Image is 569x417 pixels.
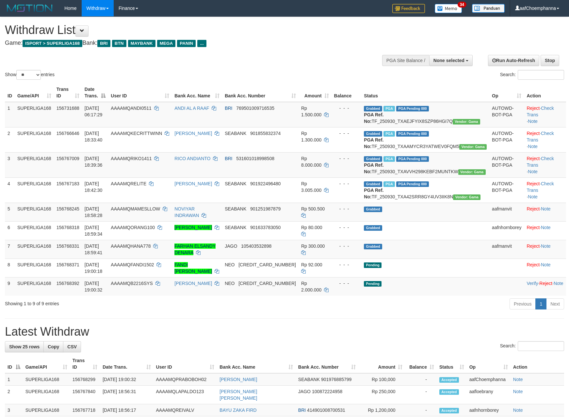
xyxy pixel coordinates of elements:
td: 8 [5,259,15,277]
span: Accepted [439,408,459,413]
span: 156767009 [57,156,79,161]
td: SUPERLIGA168 [15,240,54,259]
th: ID [5,83,15,102]
img: Button%20Memo.svg [435,4,462,13]
span: Grabbed [364,106,382,111]
span: SEABANK [225,206,246,211]
td: aafnhornborey [489,221,524,240]
a: Note [528,169,538,174]
span: Copy 100872224958 to clipboard [312,389,342,394]
td: SUPERLIGA168 [15,203,54,221]
a: Check Trans [527,131,554,142]
td: 2 [5,386,23,404]
td: AAAAMQREIVALV [154,404,217,416]
a: BAYU ZAKA FIRD [219,408,256,413]
img: panduan.png [472,4,505,13]
div: - - - [334,130,359,137]
td: AUTOWD-BOT-PGA [489,152,524,177]
span: AAAAMQANDI0511 [111,106,152,111]
span: AAAAMQRELITE [111,181,146,186]
span: JAGO [225,243,237,249]
span: Show 25 rows [9,344,40,349]
span: Rp 3.005.000 [301,181,321,193]
td: AUTOWD-BOT-PGA [489,127,524,152]
span: PGA Pending [396,181,429,187]
a: [PERSON_NAME] [219,377,257,382]
a: Reject [527,131,540,136]
span: PGA Pending [396,131,429,137]
span: Marked by aafheankoy [383,181,395,187]
a: Reject [527,225,540,230]
td: 9 [5,277,15,296]
span: CSV [67,344,77,349]
b: PGA Ref. No: [364,162,383,174]
th: User ID: activate to sort column ascending [108,83,172,102]
th: Bank Acc. Number: activate to sort column ascending [296,355,358,373]
span: ... [197,40,206,47]
span: None selected [433,58,464,63]
th: Game/API: activate to sort column ascending [15,83,54,102]
td: 156767840 [70,386,100,404]
span: Rp 8.000.000 [301,156,321,168]
span: 156768331 [57,243,79,249]
th: Op: activate to sort column ascending [467,355,511,373]
a: Note [541,262,551,267]
td: TF_250930_TXAEJFYIX8SZP86HGI7Q [361,102,489,127]
span: Grabbed [364,244,382,249]
span: NEO [225,262,235,267]
label: Search: [500,341,564,351]
a: Stop [541,55,559,66]
td: AUTOWD-BOT-PGA [489,177,524,203]
td: 6 [5,221,15,240]
td: · · [524,277,566,296]
span: Copy 901922496480 to clipboard [250,181,281,186]
a: Note [541,206,551,211]
span: Copy 531601018998508 to clipboard [236,156,274,161]
td: · [524,259,566,277]
h1: Withdraw List [5,24,373,37]
td: 156767718 [70,404,100,416]
th: Balance: activate to sort column ascending [405,355,436,373]
span: Grabbed [364,225,382,231]
td: - [405,386,436,404]
span: AAAAMQHANA778 [111,243,151,249]
a: FANDI [PERSON_NAME] [174,262,212,274]
label: Show entries [5,70,55,80]
td: SUPERLIGA168 [15,102,54,127]
a: Reject [539,281,552,286]
a: Check Trans [527,106,554,117]
td: · · [524,127,566,152]
a: Note [554,281,563,286]
span: Copy 5859458253786603 to clipboard [238,281,296,286]
span: Rp 80.000 [301,225,322,230]
td: · [524,221,566,240]
a: Check Trans [527,156,554,168]
span: Copy 769501009716535 to clipboard [236,106,274,111]
td: · · [524,102,566,127]
span: Grabbed [364,207,382,212]
a: [PERSON_NAME] [174,281,212,286]
span: PGA Pending [396,156,429,162]
span: 156766646 [57,131,79,136]
span: [DATE] 18:59:34 [85,225,103,237]
td: · · [524,152,566,177]
span: [DATE] 18:58:28 [85,206,103,218]
td: · [524,203,566,221]
span: 156768392 [57,281,79,286]
span: [DATE] 06:17:29 [85,106,103,117]
td: aafChoemphanna [467,373,511,386]
div: - - - [334,180,359,187]
span: Copy 901633783050 to clipboard [250,225,281,230]
a: Reject [527,181,540,186]
td: aafnhornborey [467,404,511,416]
td: aafloebrany [467,386,511,404]
span: AAAAMQRIKO1411 [111,156,152,161]
td: 1 [5,102,15,127]
span: Vendor URL: https://trx31.1velocity.biz [453,119,480,125]
span: SEABANK [225,225,246,230]
a: Note [513,408,523,413]
label: Search: [500,70,564,80]
th: Bank Acc. Number: activate to sort column ascending [222,83,299,102]
span: BRI [225,156,232,161]
a: Reject [527,206,540,211]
